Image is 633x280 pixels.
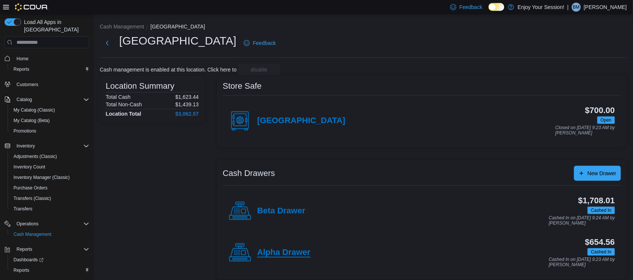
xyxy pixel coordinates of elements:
[13,245,35,254] button: Reports
[13,141,89,150] span: Inventory
[489,3,504,11] input: Dark Mode
[16,56,28,62] span: Home
[591,207,612,214] span: Cashed In
[10,116,53,125] a: My Catalog (Beta)
[7,105,92,115] button: My Catalog (Classic)
[100,36,115,51] button: Next
[10,65,89,74] span: Reports
[13,219,89,228] span: Operations
[1,53,92,64] button: Home
[10,194,89,203] span: Transfers (Classic)
[10,152,60,161] a: Adjustments (Classic)
[13,267,29,273] span: Reports
[584,3,627,12] p: [PERSON_NAME]
[1,244,92,255] button: Reports
[13,245,89,254] span: Reports
[567,3,569,12] p: |
[572,3,581,12] div: Bryan Muise
[10,116,89,125] span: My Catalog (Beta)
[518,3,565,12] p: Enjoy Your Session!
[13,118,50,124] span: My Catalog (Beta)
[10,255,89,264] span: Dashboards
[1,219,92,229] button: Operations
[10,204,35,213] a: Transfers
[10,183,89,192] span: Purchase Orders
[175,111,199,117] h4: $3,062.57
[223,82,262,91] h3: Store Safe
[100,24,144,30] button: Cash Management
[13,164,45,170] span: Inventory Count
[10,173,89,182] span: Inventory Manager (Classic)
[238,64,280,76] button: disable
[459,3,482,11] span: Feedback
[13,54,31,63] a: Home
[7,172,92,183] button: Inventory Manager (Classic)
[10,127,39,136] a: Promotions
[13,206,32,212] span: Transfers
[251,66,267,73] span: disable
[597,116,615,124] span: Open
[1,94,92,105] button: Catalog
[10,65,32,74] a: Reports
[13,231,51,237] span: Cash Management
[175,101,199,107] p: $1,439.13
[574,166,621,181] button: New Drawer
[13,54,89,63] span: Home
[13,141,38,150] button: Inventory
[7,265,92,276] button: Reports
[119,33,236,48] h1: [GEOGRAPHIC_DATA]
[10,183,51,192] a: Purchase Orders
[573,3,580,12] span: BM
[223,169,275,178] h3: Cash Drawers
[257,206,305,216] h4: Beta Drawer
[1,79,92,90] button: Customers
[10,152,89,161] span: Adjustments (Classic)
[13,80,89,89] span: Customers
[7,115,92,126] button: My Catalog (Beta)
[16,246,32,252] span: Reports
[21,18,89,33] span: Load All Apps in [GEOGRAPHIC_DATA]
[13,219,42,228] button: Operations
[13,80,41,89] a: Customers
[13,66,29,72] span: Reports
[106,82,174,91] h3: Location Summary
[10,230,89,239] span: Cash Management
[13,185,48,191] span: Purchase Orders
[601,117,612,124] span: Open
[10,106,58,115] a: My Catalog (Classic)
[585,238,615,247] h3: $654.56
[13,107,55,113] span: My Catalog (Classic)
[7,229,92,240] button: Cash Management
[106,94,130,100] h6: Total Cash
[13,153,57,159] span: Adjustments (Classic)
[100,23,627,32] nav: An example of EuiBreadcrumbs
[585,106,615,115] h3: $700.00
[10,255,46,264] a: Dashboards
[10,162,89,171] span: Inventory Count
[10,194,54,203] a: Transfers (Classic)
[1,141,92,151] button: Inventory
[588,170,616,177] span: New Drawer
[10,204,89,213] span: Transfers
[106,101,142,107] h6: Total Non-Cash
[7,126,92,136] button: Promotions
[13,95,89,104] span: Catalog
[100,67,237,73] p: Cash management is enabled at this location. Click here to
[588,207,615,214] span: Cashed In
[241,36,279,51] a: Feedback
[10,230,54,239] a: Cash Management
[7,193,92,204] button: Transfers (Classic)
[555,125,615,136] p: Closed on [DATE] 9:23 AM by [PERSON_NAME]
[549,257,615,267] p: Cashed In on [DATE] 9:23 AM by [PERSON_NAME]
[16,143,35,149] span: Inventory
[15,3,48,11] img: Cova
[10,266,32,275] a: Reports
[588,248,615,256] span: Cashed In
[10,106,89,115] span: My Catalog (Classic)
[591,249,612,255] span: Cashed In
[549,216,615,226] p: Cashed In on [DATE] 9:24 AM by [PERSON_NAME]
[13,95,35,104] button: Catalog
[253,39,276,47] span: Feedback
[10,162,48,171] a: Inventory Count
